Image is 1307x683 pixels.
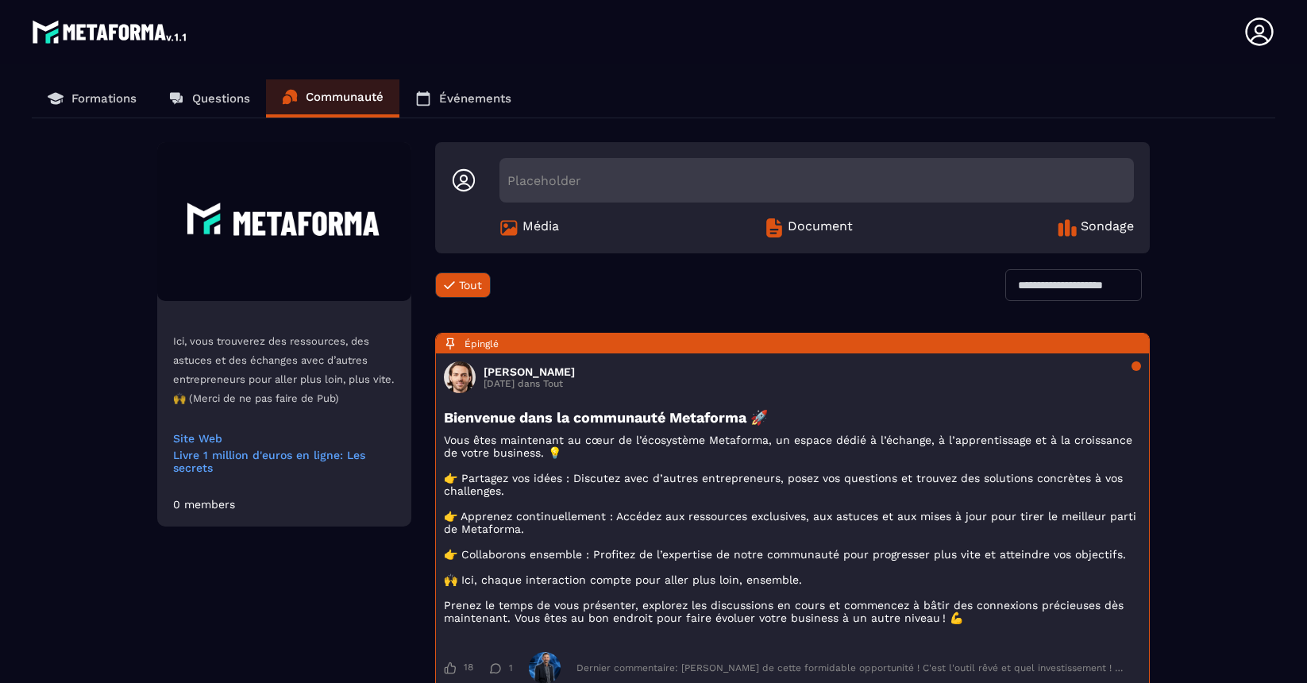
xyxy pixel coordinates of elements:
a: Livre 1 million d'euros en ligne: Les secrets [173,449,395,474]
span: Tout [459,279,482,291]
div: 0 members [173,498,235,511]
span: Document [788,218,853,237]
p: Vous êtes maintenant au cœur de l’écosystème Metaforma, un espace dédié à l’échange, à l’apprenti... [444,434,1141,624]
p: [DATE] dans Tout [484,378,575,389]
p: Événements [439,91,511,106]
span: Média [522,218,559,237]
div: Placeholder [499,158,1134,203]
a: Événements [399,79,527,118]
img: Community background [157,142,411,301]
a: Questions [152,79,266,118]
p: Questions [192,91,250,106]
h3: Bienvenue dans la communauté Metaforma 🚀 [444,409,1141,426]
a: Formations [32,79,152,118]
span: Sondage [1081,218,1134,237]
h3: [PERSON_NAME] [484,365,575,378]
a: Communauté [266,79,399,118]
span: 1 [509,662,513,673]
span: Épinglé [465,338,499,349]
span: 18 [464,662,473,674]
img: logo [32,16,189,48]
p: Formations [71,91,137,106]
a: Site Web [173,432,395,445]
p: Communauté [306,90,384,104]
div: Dernier commentaire: [PERSON_NAME] de cette formidable opportunité ! C'est l'outil rêvé et quel i... [576,662,1125,673]
p: Ici, vous trouverez des ressources, des astuces et des échanges avec d’autres entrepreneurs pour ... [173,332,395,408]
